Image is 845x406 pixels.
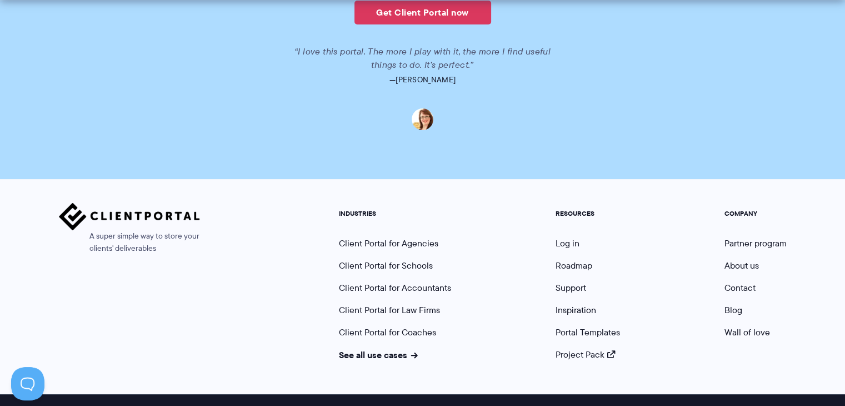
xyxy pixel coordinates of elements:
iframe: Toggle Customer Support [11,367,44,400]
p: “I love this portal. The more I play with it, the more I find useful things to do. It’s perfect.” [281,45,564,72]
a: Partner program [724,237,787,250]
a: Log in [556,237,579,250]
a: Blog [724,304,742,316]
a: Client Portal for Law Firms [339,304,440,316]
a: Client Portal for Schools [339,259,433,272]
a: See all use cases [339,348,418,362]
a: Roadmap [556,259,592,272]
span: A super simple way to store your clients' deliverables [59,230,200,255]
a: Inspiration [556,304,596,316]
p: —[PERSON_NAME] [111,72,734,87]
a: Contact [724,281,756,294]
h5: RESOURCES [556,210,620,217]
a: Get Client Portal now [354,1,491,24]
a: Wall of love [724,326,770,339]
a: Support [556,281,586,294]
a: Portal Templates [556,326,620,339]
a: Project Pack [556,348,616,361]
a: Client Portal for Accountants [339,281,451,294]
a: Client Portal for Coaches [339,326,436,339]
h5: INDUSTRIES [339,210,451,217]
a: Client Portal for Agencies [339,237,438,250]
h5: COMPANY [724,210,787,217]
a: About us [724,259,759,272]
